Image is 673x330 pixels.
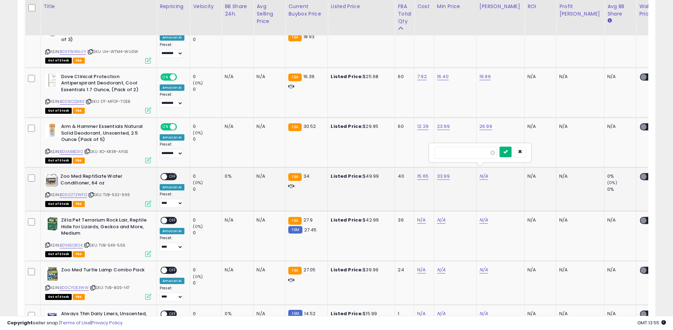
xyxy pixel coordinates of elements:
[160,34,184,41] div: Amazon AI
[559,217,599,223] div: N/A
[160,278,184,284] div: Amazon AI
[437,123,450,130] a: 23.99
[43,3,154,10] div: Title
[225,123,248,130] div: N/A
[193,3,219,10] div: Velocity
[193,173,222,179] div: 0
[607,18,612,24] small: Avg BB Share.
[527,73,551,80] div: N/A
[193,80,203,86] small: (0%)
[331,266,363,273] b: Listed Price:
[73,251,85,257] span: FBA
[527,217,551,223] div: N/A
[331,3,392,10] div: Listed Price
[193,280,222,286] div: 0
[45,267,151,299] div: ASIN:
[479,123,492,130] a: 26.99
[7,320,123,326] div: seller snap | |
[607,186,636,193] div: 0%
[193,36,222,43] div: 0
[559,173,599,179] div: N/A
[84,242,125,248] span: | SKU: TVB-549-565
[559,123,599,130] div: N/A
[225,267,248,273] div: N/A
[647,267,658,273] span: OFF
[559,73,599,80] div: N/A
[45,108,72,114] span: All listings that are currently out of stock and unavailable for purchase on Amazon
[559,3,601,18] div: Profit [PERSON_NAME]
[45,217,151,256] div: ASIN:
[73,58,85,64] span: FBA
[527,267,551,273] div: N/A
[160,228,184,234] div: Amazon AI
[479,3,521,10] div: [PERSON_NAME]
[73,294,85,300] span: FBA
[417,73,427,80] a: 7.92
[256,173,280,179] div: N/A
[331,73,363,80] b: Listed Price:
[45,294,72,300] span: All listings that are currently out of stock and unavailable for purchase on Amazon
[73,108,85,114] span: FBA
[607,73,631,80] div: N/A
[160,92,184,108] div: Preset:
[45,73,151,113] div: ASIN:
[176,124,187,130] span: OFF
[60,285,89,291] a: B00CYDE3WW
[303,266,316,273] span: 27.05
[45,267,59,281] img: 51l0F+Y4q3L._SL40_.jpg
[193,86,222,93] div: 0
[256,217,280,223] div: N/A
[417,3,431,10] div: Cost
[607,3,633,18] div: Avg BB Share
[61,123,147,145] b: Arm & Hammer Essentials Natural Solid Deodorant, Unscented, 2.5 Ounce (Pack of 5)
[193,267,222,273] div: 0
[437,173,450,180] a: 33.99
[417,266,426,273] a: N/A
[479,266,488,273] a: N/A
[45,173,151,206] div: ASIN:
[176,74,187,80] span: OFF
[479,173,488,180] a: N/A
[84,149,128,154] span: | SKU: XO-KR3R-AFGE
[288,226,302,234] small: FBM
[60,149,83,155] a: B01IA9BD30
[225,173,248,179] div: 0%
[45,123,151,163] div: ASIN:
[73,158,85,164] span: FBA
[60,49,86,55] a: B00FW49LUY
[160,3,187,10] div: Repricing
[398,3,411,25] div: FBA Total Qty
[398,217,409,223] div: 36
[45,251,72,257] span: All listings that are currently out of stock and unavailable for purchase on Amazon
[193,274,203,279] small: (0%)
[193,186,222,193] div: 0
[331,217,363,223] b: Listed Price:
[45,73,59,88] img: 41SGorlf4yL._SL40_.jpg
[288,123,301,131] small: FBA
[417,123,429,130] a: 12.29
[607,217,631,223] div: N/A
[45,123,59,137] img: 4197zNM7n7L._SL40_.jpg
[160,84,184,91] div: Amazon AI
[193,73,222,80] div: 0
[193,217,222,223] div: 0
[160,286,184,302] div: Preset:
[288,34,301,41] small: FBA
[193,180,203,185] small: (0%)
[331,123,389,130] div: $29.95
[288,73,301,81] small: FBA
[45,23,151,63] div: ASIN:
[60,192,87,198] a: B00027ZWFO
[607,123,631,130] div: N/A
[60,319,90,326] a: Terms of Use
[398,267,409,273] div: 24
[45,158,72,164] span: All listings that are currently out of stock and unavailable for purchase on Amazon
[437,73,449,80] a: 16.40
[60,99,84,105] a: B001ECQ58E
[193,130,203,136] small: (0%)
[647,218,658,224] span: OFF
[45,173,59,187] img: 515fu-AVIzL._SL40_.jpg
[331,217,389,223] div: $42.99
[288,173,301,181] small: FBA
[7,319,33,326] strong: Copyright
